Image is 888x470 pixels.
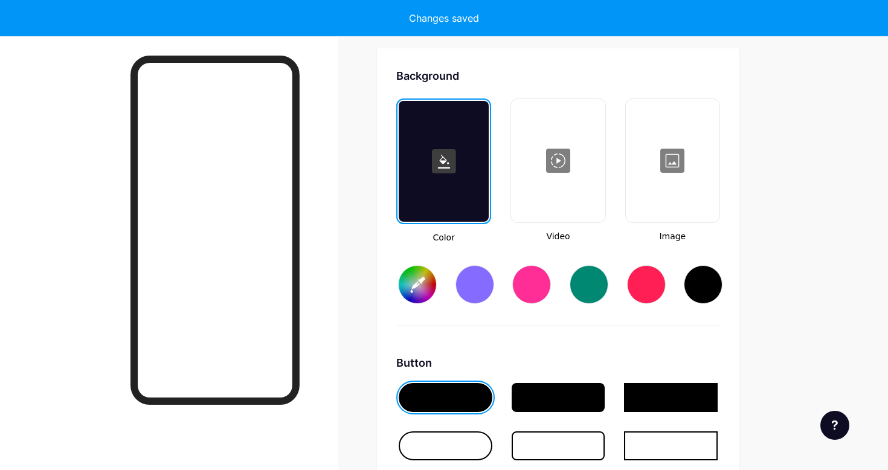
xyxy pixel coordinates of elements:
[625,230,720,243] span: Image
[396,231,491,244] span: Color
[396,355,720,371] div: Button
[510,230,605,243] span: Video
[396,68,720,84] div: Background
[409,11,479,25] div: Changes saved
